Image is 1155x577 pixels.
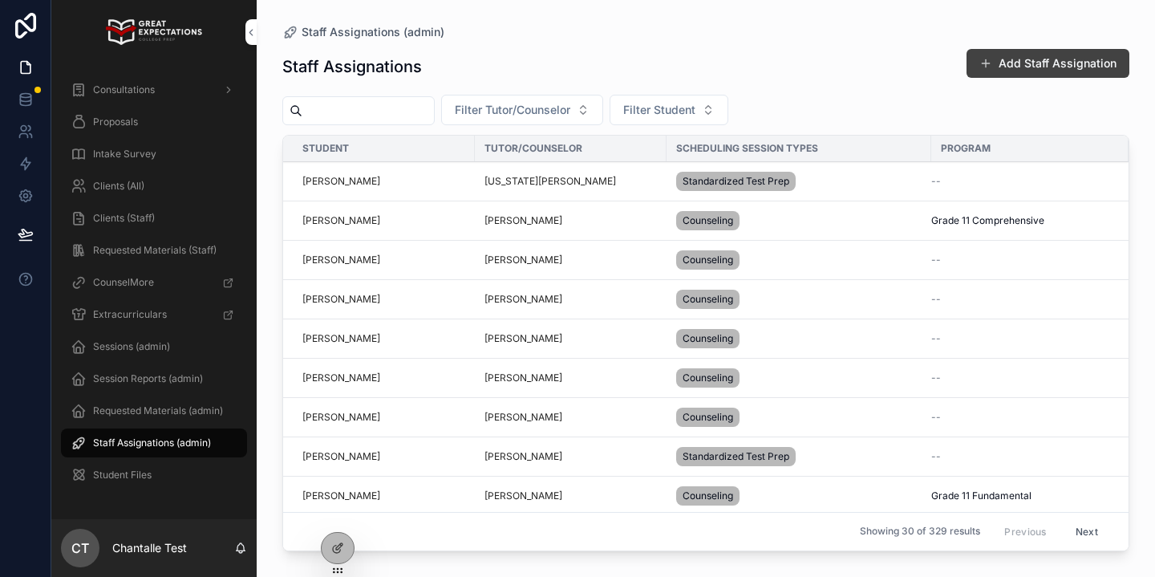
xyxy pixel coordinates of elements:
a: Intake Survey [61,140,247,169]
a: [PERSON_NAME] [484,214,562,227]
span: Filter Tutor/Counselor [455,102,570,118]
a: Clients (Staff) [61,204,247,233]
a: Standardized Test Prep [676,169,922,194]
span: Counseling [683,332,733,345]
a: [PERSON_NAME] [302,214,380,227]
span: [PERSON_NAME] [302,293,380,306]
a: [PERSON_NAME] [302,254,465,266]
span: Clients (All) [93,180,144,193]
a: [PERSON_NAME] [484,450,562,463]
span: Consultations [93,83,155,96]
a: [PERSON_NAME] [302,332,380,345]
a: [PERSON_NAME] [302,332,465,345]
button: Add Staff Assignation [967,49,1129,78]
a: Proposals [61,108,247,136]
span: Sessions (admin) [93,340,170,353]
a: [PERSON_NAME] [484,450,657,463]
span: Standardized Test Prep [683,175,789,188]
a: [PERSON_NAME] [484,332,657,345]
a: Consultations [61,75,247,104]
span: Requested Materials (Staff) [93,244,217,257]
a: CounselMore [61,268,247,297]
a: [PERSON_NAME] [484,372,562,384]
a: Requested Materials (admin) [61,396,247,425]
button: Select Button [441,95,603,125]
a: Counseling [676,483,922,509]
div: scrollable content [51,64,257,510]
span: Tutor/Counselor [484,142,582,155]
span: Showing 30 of 329 results [860,526,980,538]
span: Counseling [683,490,733,502]
span: Grade 11 Comprehensive [931,214,1044,227]
span: Counseling [683,214,733,227]
span: -- [931,411,941,424]
a: [PERSON_NAME] [302,450,380,463]
span: [PERSON_NAME] [484,254,562,266]
a: [PERSON_NAME] [302,175,380,188]
a: [US_STATE][PERSON_NAME] [484,175,657,188]
a: -- [931,293,1109,306]
a: Staff Assignations (admin) [282,24,444,40]
a: [PERSON_NAME] [302,293,465,306]
a: [PERSON_NAME] [302,411,465,424]
span: Intake Survey [93,148,156,161]
span: Clients (Staff) [93,212,155,225]
a: Session Reports (admin) [61,364,247,393]
span: Counseling [683,254,733,266]
span: Student [302,142,349,155]
span: Counseling [683,372,733,384]
a: Requested Materials (Staff) [61,236,247,265]
span: Counseling [683,293,733,306]
a: Extracurriculars [61,300,247,329]
span: [PERSON_NAME] [302,490,380,502]
span: -- [931,332,941,345]
a: [PERSON_NAME] [484,411,657,424]
a: -- [931,372,1109,384]
a: -- [931,411,1109,424]
span: Counseling [683,411,733,424]
a: [PERSON_NAME] [302,214,465,227]
a: Standardized Test Prep [676,444,922,469]
a: Student Files [61,461,247,490]
span: Standardized Test Prep [683,450,789,463]
span: Requested Materials (admin) [93,404,223,417]
span: CT [71,538,89,558]
span: Scheduling Session Types [676,142,818,155]
a: [PERSON_NAME] [302,372,465,384]
a: [PERSON_NAME] [302,372,380,384]
span: [PERSON_NAME] [484,411,562,424]
span: Student Files [93,469,152,482]
a: [PERSON_NAME] [302,411,380,424]
a: Counseling [676,247,922,273]
a: [PERSON_NAME] [484,372,657,384]
a: Counseling [676,286,922,312]
span: -- [931,372,941,384]
a: [PERSON_NAME] [484,254,657,266]
a: [PERSON_NAME] [302,175,465,188]
span: Session Reports (admin) [93,372,203,385]
a: Clients (All) [61,172,247,201]
a: Staff Assignations (admin) [61,429,247,457]
a: [PERSON_NAME] [484,332,562,345]
a: [US_STATE][PERSON_NAME] [484,175,616,188]
a: [PERSON_NAME] [302,490,465,502]
a: -- [931,254,1109,266]
a: Grade 11 Comprehensive [931,214,1109,227]
span: Grade 11 Fundamental [931,490,1031,502]
a: Counseling [676,326,922,351]
a: -- [931,175,1109,188]
a: [PERSON_NAME] [484,490,657,502]
a: Sessions (admin) [61,332,247,361]
a: Counseling [676,365,922,391]
span: CounselMore [93,276,154,289]
span: -- [931,450,941,463]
